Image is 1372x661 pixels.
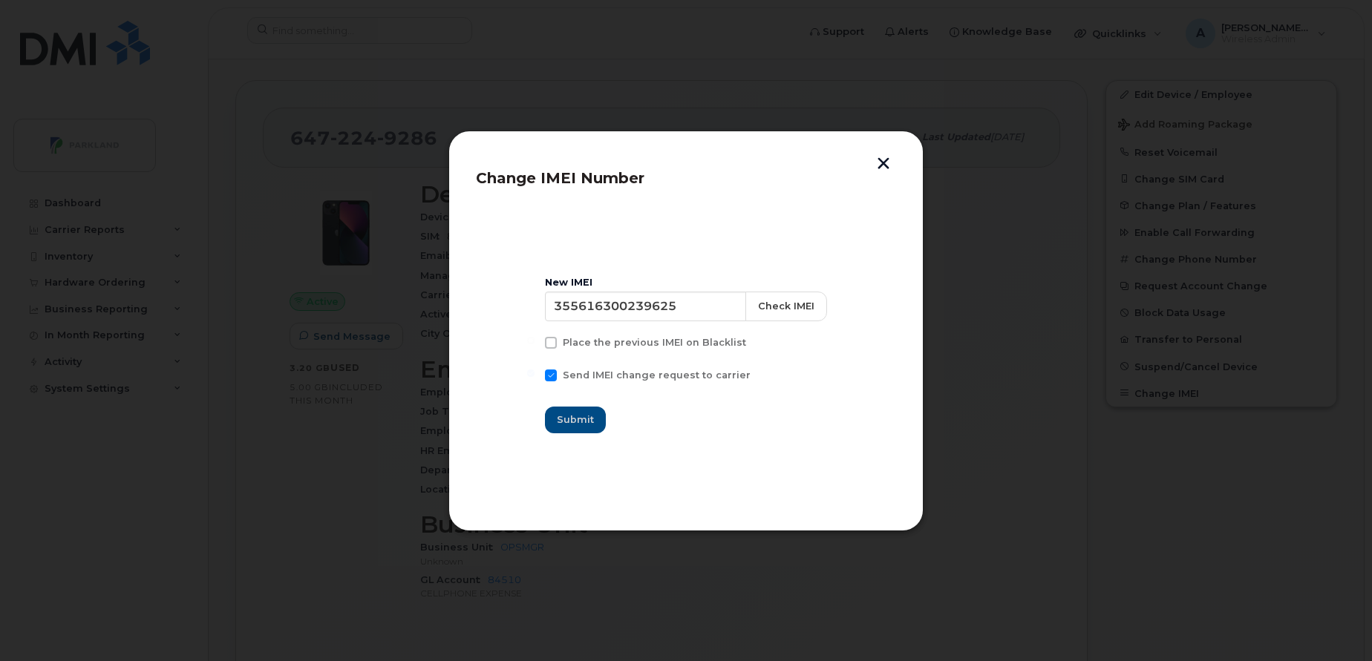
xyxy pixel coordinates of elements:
button: Submit [545,407,606,433]
input: Place the previous IMEI on Blacklist [527,337,535,344]
input: Send IMEI change request to carrier [527,369,535,377]
span: Submit [557,412,594,427]
span: Change IMEI Number [476,169,644,187]
span: Place the previous IMEI on Blacklist [563,337,746,348]
span: Send IMEI change request to carrier [563,369,751,381]
button: Check IMEI [745,292,827,321]
div: New IMEI [545,277,827,289]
